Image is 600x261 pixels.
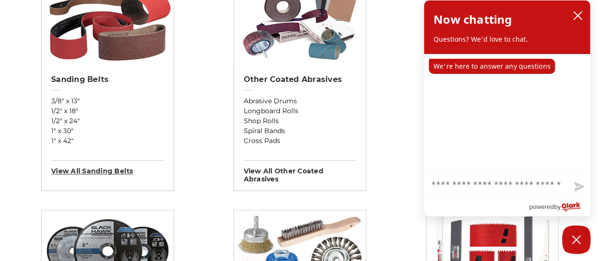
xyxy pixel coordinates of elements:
[570,9,585,23] button: close chatbox
[243,116,356,126] a: Shop Rolls
[434,35,581,44] p: Questions? We'd love to chat.
[529,201,554,213] span: powered
[424,54,590,173] div: chat
[243,75,356,84] h2: Other Coated Abrasives
[51,126,164,136] a: 1" x 30"
[51,96,164,106] a: 3/8" x 13"
[51,75,164,84] h2: Sanding Belts
[51,106,164,116] a: 1/2" x 18"
[51,160,164,175] h3: View All sanding belts
[243,96,356,106] a: Abrasive Drums
[243,136,356,146] a: Cross Pads
[243,106,356,116] a: Longboard Rolls
[562,225,591,254] button: Close Chatbox
[51,116,164,126] a: 1/2" x 24"
[529,198,590,216] a: Powered by Olark
[434,10,512,29] h2: Now chatting
[429,59,555,74] p: We're here to answer any questions
[243,126,356,136] a: Spiral Bands
[243,160,356,183] h3: View All other coated abrasives
[566,176,590,198] button: Send message
[554,201,561,213] span: by
[51,136,164,146] a: 1" x 42"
